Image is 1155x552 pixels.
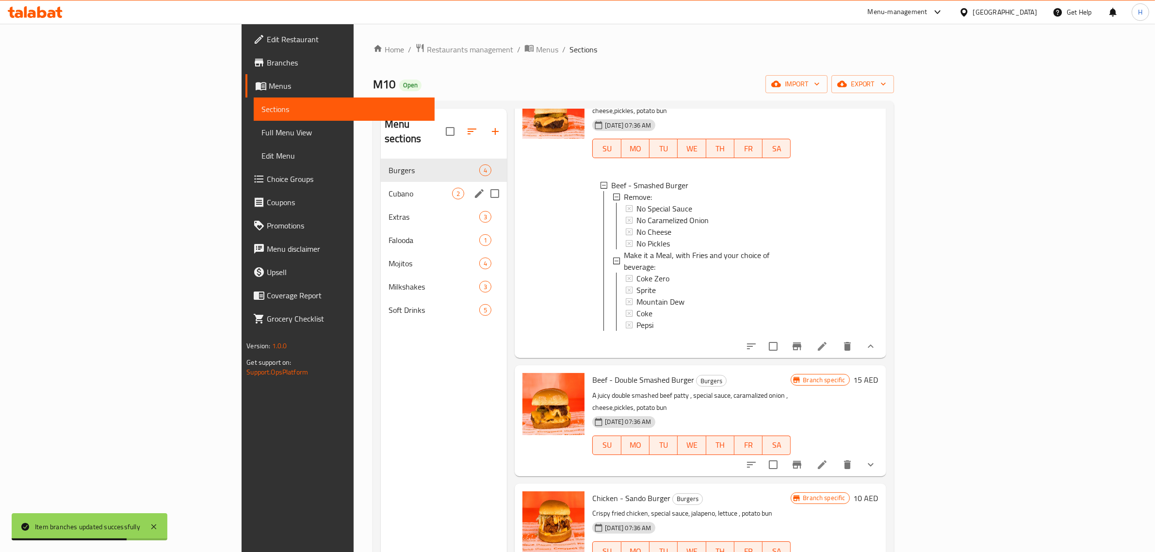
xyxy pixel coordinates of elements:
[650,436,678,455] button: TU
[831,75,894,93] button: export
[859,335,882,358] button: show more
[245,260,435,284] a: Upsell
[245,28,435,51] a: Edit Restaurant
[710,438,731,452] span: TH
[267,290,427,301] span: Coverage Report
[569,44,597,55] span: Sections
[479,304,491,316] div: items
[453,189,464,198] span: 2
[389,304,479,316] span: Soft Drinks
[865,459,877,471] svg: Show Choices
[479,281,491,292] div: items
[625,438,646,452] span: MO
[35,521,140,532] div: Item branches updated successfully
[480,306,491,315] span: 5
[389,234,479,246] span: Falooda
[763,455,783,475] span: Select to update
[697,375,726,387] span: Burgers
[682,438,702,452] span: WE
[592,390,791,414] p: A juicy double smashed beef patty , special sauce, caramalized onion , cheese,pickles, potato bun
[673,493,702,504] span: Burgers
[650,139,678,158] button: TU
[636,284,656,296] span: Sprite
[245,191,435,214] a: Coupons
[267,173,427,185] span: Choice Groups
[816,459,828,471] a: Edit menu item
[859,453,882,476] button: show more
[710,142,731,156] span: TH
[261,127,427,138] span: Full Menu View
[738,438,759,452] span: FR
[261,103,427,115] span: Sections
[267,33,427,45] span: Edit Restaurant
[389,164,479,176] span: Burgers
[381,275,507,298] div: Milkshakes3
[267,57,427,68] span: Branches
[854,373,878,387] h6: 15 AED
[272,340,287,352] span: 1.0.0
[611,179,688,191] span: Beef - Smashed Burger
[373,43,894,56] nav: breadcrumb
[472,186,487,201] button: edit
[799,493,849,503] span: Branch specific
[672,493,703,505] div: Burgers
[624,191,652,203] span: Remove:
[621,436,650,455] button: MO
[765,75,828,93] button: import
[601,121,655,130] span: [DATE] 07:36 AM
[625,142,646,156] span: MO
[836,453,859,476] button: delete
[440,121,460,142] span: Select all sections
[653,438,674,452] span: TU
[865,341,877,352] svg: Show Choices
[246,366,308,378] a: Support.OpsPlatform
[601,523,655,533] span: [DATE] 07:36 AM
[389,281,479,292] span: Milkshakes
[267,220,427,231] span: Promotions
[389,258,479,269] div: Mojitos
[267,243,427,255] span: Menu disclaimer
[381,228,507,252] div: Falooda1
[522,373,585,435] img: Beef - Double Smashed Burger
[245,214,435,237] a: Promotions
[254,144,435,167] a: Edit Menu
[734,436,763,455] button: FR
[868,6,927,18] div: Menu-management
[763,139,791,158] button: SA
[517,44,521,55] li: /
[785,453,809,476] button: Branch-specific-item
[524,43,558,56] a: Menus
[636,203,692,214] span: No Special Sauce
[381,205,507,228] div: Extras3
[854,491,878,505] h6: 10 AED
[766,438,787,452] span: SA
[245,307,435,330] a: Grocery Checklist
[678,436,706,455] button: WE
[246,356,291,369] span: Get support on:
[763,436,791,455] button: SA
[636,296,684,308] span: Mountain Dew
[696,375,727,387] div: Burgers
[785,335,809,358] button: Branch-specific-item
[460,120,484,143] span: Sort sections
[267,313,427,325] span: Grocery Checklist
[381,155,507,325] nav: Menu sections
[1138,7,1142,17] span: H
[766,142,787,156] span: SA
[269,80,427,92] span: Menus
[254,121,435,144] a: Full Menu View
[773,78,820,90] span: import
[246,340,270,352] span: Version:
[839,78,886,90] span: export
[624,249,783,273] span: Make it a Meal, with Fries and your choice of beverage:
[592,507,791,520] p: Crispy fried chicken, special sauce, jalapeno, lettuce , potato bun
[592,436,621,455] button: SU
[267,196,427,208] span: Coupons
[452,188,464,199] div: items
[254,97,435,121] a: Sections
[427,44,513,55] span: Restaurants management
[479,234,491,246] div: items
[245,167,435,191] a: Choice Groups
[973,7,1037,17] div: [GEOGRAPHIC_DATA]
